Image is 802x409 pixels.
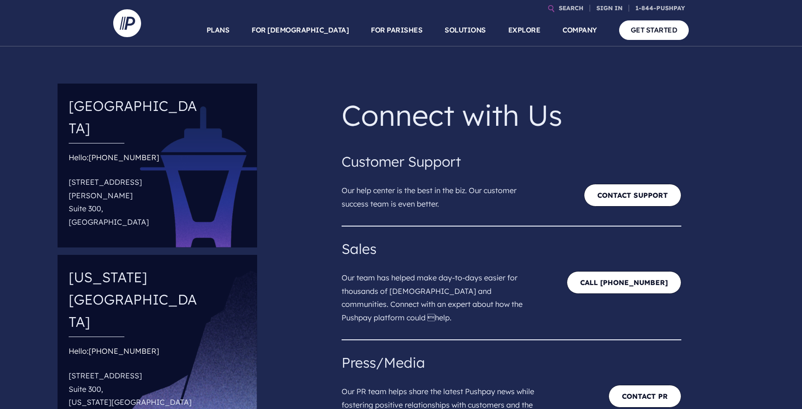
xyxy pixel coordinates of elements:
h4: Sales [342,238,681,260]
a: CALL [PHONE_NUMBER] [567,271,681,294]
a: FOR [DEMOGRAPHIC_DATA] [252,14,349,46]
p: Connect with Us [342,91,681,139]
a: [PHONE_NUMBER] [89,153,159,162]
h4: [US_STATE][GEOGRAPHIC_DATA] [69,262,201,337]
a: [PHONE_NUMBER] [89,346,159,356]
a: FOR PARISHES [371,14,422,46]
a: EXPLORE [508,14,541,46]
h4: Press/Media [342,351,681,374]
p: Our team has helped make day-to-days easier for thousands of [DEMOGRAPHIC_DATA] and communities. ... [342,260,545,328]
h4: Customer Support [342,150,681,173]
div: Hello: [69,151,201,233]
a: SOLUTIONS [445,14,486,46]
a: Contact Support [584,184,681,207]
a: PLANS [207,14,230,46]
a: GET STARTED [619,20,689,39]
a: COMPANY [563,14,597,46]
a: Contact PR [608,385,681,408]
p: Our help center is the best in the biz. Our customer success team is even better. [342,173,545,214]
h4: [GEOGRAPHIC_DATA] [69,91,201,143]
p: [STREET_ADDRESS][PERSON_NAME] Suite 300, [GEOGRAPHIC_DATA] [69,172,201,233]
